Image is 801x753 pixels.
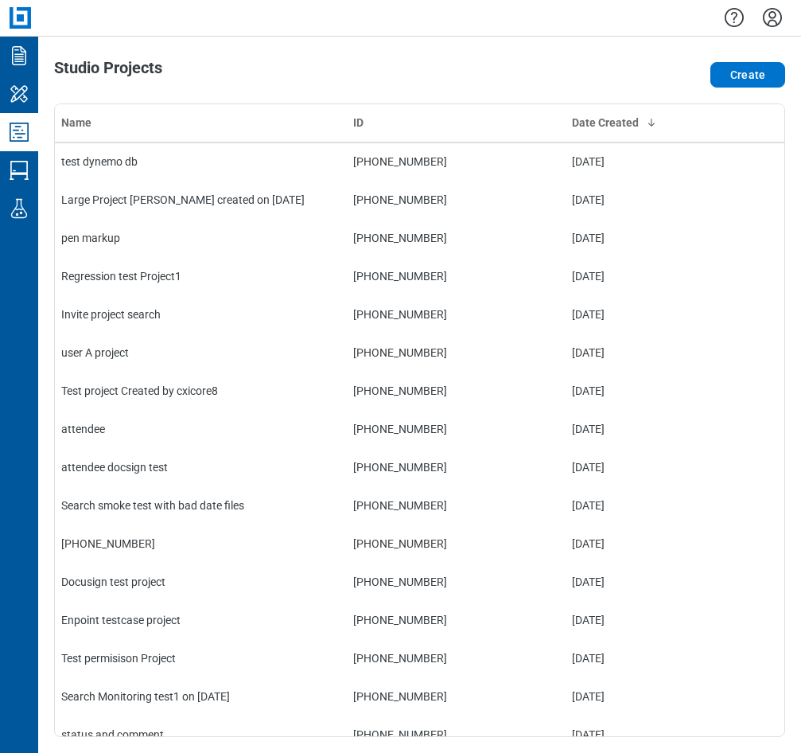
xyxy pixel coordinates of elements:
td: [DATE] [566,525,711,563]
td: [PHONE_NUMBER] [347,295,566,334]
td: [DATE] [566,372,711,410]
td: Regression test Project1 [55,257,347,295]
td: Search smoke test with bad date files [55,486,347,525]
div: ID [353,115,559,131]
h1: Studio Projects [54,59,162,84]
td: test dynemo db [55,142,347,181]
td: Search Monitoring test1 on [DATE] [55,677,347,716]
td: [PHONE_NUMBER] [347,257,566,295]
button: Settings [760,4,785,31]
td: Test permisison Project [55,639,347,677]
td: [PHONE_NUMBER] [347,219,566,257]
td: attendee [55,410,347,448]
td: [PHONE_NUMBER] [347,334,566,372]
td: [PHONE_NUMBER] [347,639,566,677]
td: Invite project search [55,295,347,334]
svg: Studio Sessions [6,158,32,183]
button: Create [710,62,785,88]
td: [DATE] [566,334,711,372]
svg: Documents [6,43,32,68]
td: [DATE] [566,295,711,334]
td: [DATE] [566,181,711,219]
td: [DATE] [566,410,711,448]
td: [PHONE_NUMBER] [347,448,566,486]
td: [PHONE_NUMBER] [347,410,566,448]
div: Name [61,115,340,131]
svg: My Workspace [6,81,32,107]
td: [DATE] [566,486,711,525]
td: [PHONE_NUMBER] [347,181,566,219]
td: [PHONE_NUMBER] [55,525,347,563]
svg: Labs [6,196,32,221]
td: Test project Created by cxicore8 [55,372,347,410]
td: [DATE] [566,639,711,677]
td: pen markup [55,219,347,257]
div: Date Created [572,115,705,131]
td: [PHONE_NUMBER] [347,486,566,525]
td: [PHONE_NUMBER] [347,601,566,639]
td: [PHONE_NUMBER] [347,563,566,601]
td: [DATE] [566,677,711,716]
td: [PHONE_NUMBER] [347,677,566,716]
td: [PHONE_NUMBER] [347,525,566,563]
td: [DATE] [566,448,711,486]
td: [DATE] [566,601,711,639]
svg: Studio Projects [6,119,32,145]
td: [PHONE_NUMBER] [347,142,566,181]
td: attendee docsign test [55,448,347,486]
td: [DATE] [566,219,711,257]
td: [DATE] [566,257,711,295]
td: [DATE] [566,563,711,601]
td: user A project [55,334,347,372]
td: [DATE] [566,142,711,181]
td: Enpoint testcase project [55,601,347,639]
td: Large Project [PERSON_NAME] created on [DATE] [55,181,347,219]
td: [PHONE_NUMBER] [347,372,566,410]
td: Docusign test project [55,563,347,601]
